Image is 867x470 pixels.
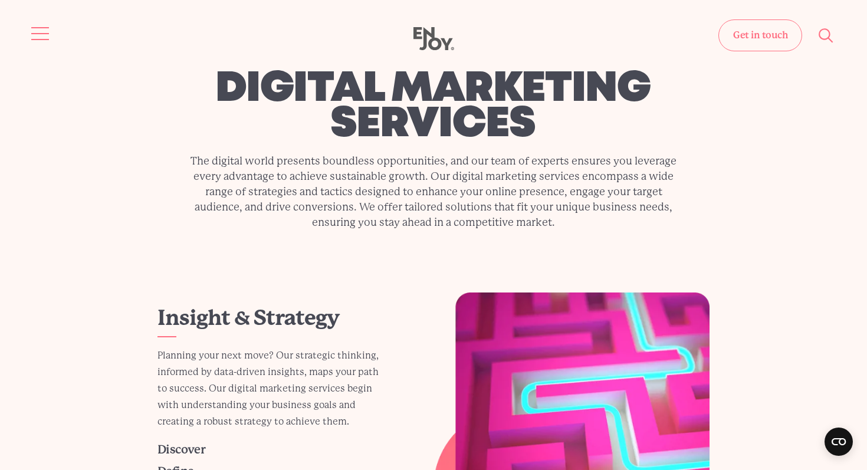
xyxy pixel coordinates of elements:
h1: digital marketing services [183,72,682,143]
a: Discover [157,443,205,456]
p: Planning your next move? Our strategic thinking, informed by data-driven insights, maps your path... [157,347,389,430]
button: Site search [814,23,839,48]
a: Get in touch [718,19,802,51]
button: Open CMP widget [825,428,853,456]
a: Insight & Strategy [157,305,339,330]
p: The digital world presents boundless opportunities, and our team of experts ensures you leverage ... [185,153,682,230]
button: Site navigation [28,21,53,46]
